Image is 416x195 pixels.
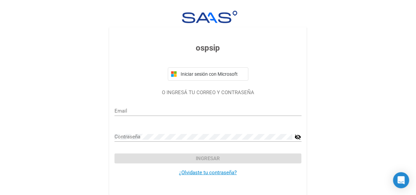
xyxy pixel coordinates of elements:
[180,71,245,77] span: Iniciar sesión con Microsoft
[196,155,220,161] span: Ingresar
[168,67,248,81] button: Iniciar sesión con Microsoft
[295,133,302,141] mat-icon: visibility_off
[114,153,302,164] button: Ingresar
[393,172,409,188] div: Open Intercom Messenger
[114,42,302,54] h3: ospsip
[179,170,237,176] a: ¿Olvidaste tu contraseña?
[114,89,302,96] p: O INGRESÁ TU CORREO Y CONTRASEÑA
